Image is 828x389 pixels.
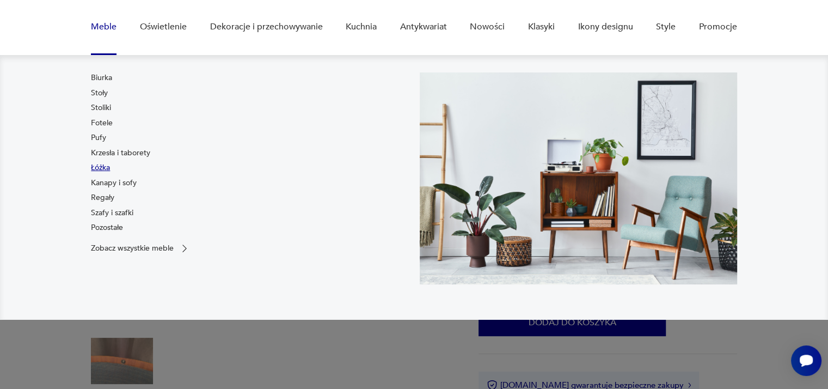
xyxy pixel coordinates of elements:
[699,6,737,48] a: Promocje
[578,6,633,48] a: Ikony designu
[91,243,190,254] a: Zobacz wszystkie meble
[91,192,114,203] a: Regały
[91,132,106,143] a: Pufy
[91,245,174,252] p: Zobacz wszystkie meble
[91,102,111,113] a: Stoliki
[656,6,676,48] a: Style
[140,6,187,48] a: Oświetlenie
[91,88,108,99] a: Stoły
[791,345,821,376] iframe: Smartsupp widget button
[91,178,137,189] a: Kanapy i sofy
[91,148,150,159] a: Krzesła i taborety
[420,72,737,284] img: 969d9116629659dbb0bd4e745da535dc.jpg
[91,6,116,48] a: Meble
[91,118,113,129] a: Fotele
[91,72,112,83] a: Biurka
[210,6,322,48] a: Dekoracje i przechowywanie
[346,6,377,48] a: Kuchnia
[528,6,555,48] a: Klasyki
[91,222,123,233] a: Pozostałe
[400,6,447,48] a: Antykwariat
[91,208,133,218] a: Szafy i szafki
[470,6,505,48] a: Nowości
[91,162,110,173] a: Łóżka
